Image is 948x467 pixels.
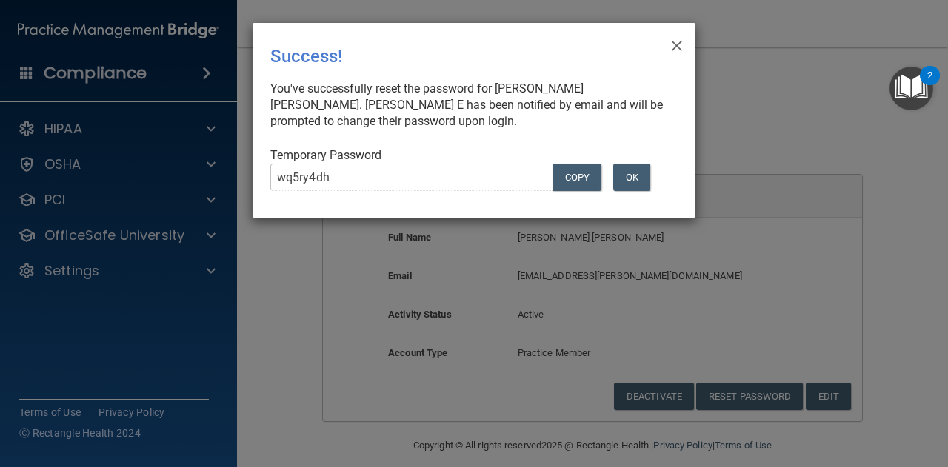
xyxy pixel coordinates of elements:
div: 2 [927,75,932,95]
div: You've successfully reset the password for [PERSON_NAME] [PERSON_NAME]. [PERSON_NAME] E has been ... [270,81,666,130]
span: × [670,29,684,58]
button: Open Resource Center, 2 new notifications [889,67,933,110]
button: Copy [553,164,601,191]
button: OK [613,164,650,191]
span: Temporary Password [270,148,381,162]
div: Success! [270,35,617,78]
